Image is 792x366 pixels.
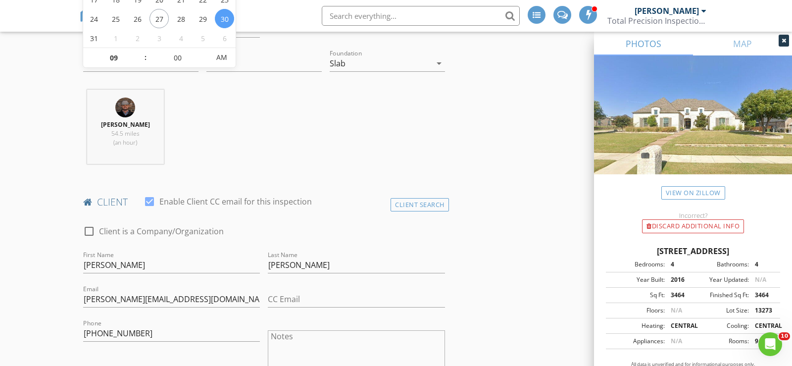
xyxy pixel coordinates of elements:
[693,321,749,330] div: Cooling:
[99,226,224,236] label: Client is a Company/Organization
[322,6,520,26] input: Search everything...
[693,260,749,269] div: Bathrooms:
[106,28,125,48] span: September 1, 2025
[159,197,312,207] label: Enable Client CC email for this inspection
[609,337,665,346] div: Appliances:
[609,260,665,269] div: Bedrooms:
[330,59,346,68] div: Slab
[607,16,706,26] div: Total Precision Inspections LLC
[79,13,189,34] a: SPECTORA
[665,275,693,284] div: 2016
[113,138,137,147] span: (an hour)
[84,28,103,48] span: August 31, 2025
[671,337,682,345] span: N/A
[642,219,744,233] div: Discard Additional info
[693,275,749,284] div: Year Updated:
[693,306,749,315] div: Lot Size:
[193,28,212,48] span: September 5, 2025
[84,9,103,28] span: August 24, 2025
[749,321,777,330] div: CENTRAL
[671,306,682,314] span: N/A
[128,28,147,48] span: September 2, 2025
[149,9,169,28] span: August 27, 2025
[693,291,749,300] div: Finished Sq Ft:
[609,291,665,300] div: Sq Ft:
[661,186,725,200] a: View on Zillow
[433,57,445,69] i: arrow_drop_down
[693,32,792,55] a: MAP
[749,260,777,269] div: 4
[749,306,777,315] div: 13273
[149,28,169,48] span: September 3, 2025
[193,9,212,28] span: August 29, 2025
[111,129,140,138] span: 54.5 miles
[215,9,234,28] span: August 30, 2025
[665,260,693,269] div: 4
[101,120,150,129] strong: [PERSON_NAME]
[594,55,792,198] img: streetview
[749,337,777,346] div: 9
[635,6,699,16] div: [PERSON_NAME]
[665,321,693,330] div: CENTRAL
[79,5,101,27] img: The Best Home Inspection Software - Spectora
[208,48,235,67] span: Click to toggle
[749,291,777,300] div: 3464
[83,196,445,209] h4: client
[171,28,191,48] span: September 4, 2025
[594,211,792,219] div: Incorrect?
[215,28,234,48] span: September 6, 2025
[755,275,766,284] span: N/A
[106,9,125,28] span: August 25, 2025
[665,291,693,300] div: 3464
[171,9,191,28] span: August 28, 2025
[609,321,665,330] div: Heating:
[758,332,782,356] iframe: Intercom live chat
[594,32,693,55] a: PHOTOS
[779,332,790,340] span: 10
[609,306,665,315] div: Floors:
[128,9,147,28] span: August 26, 2025
[693,337,749,346] div: Rooms:
[609,275,665,284] div: Year Built:
[391,198,449,211] div: Client Search
[115,98,135,117] img: img_5222.jpeg
[606,245,780,257] div: [STREET_ADDRESS]
[144,48,147,67] span: :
